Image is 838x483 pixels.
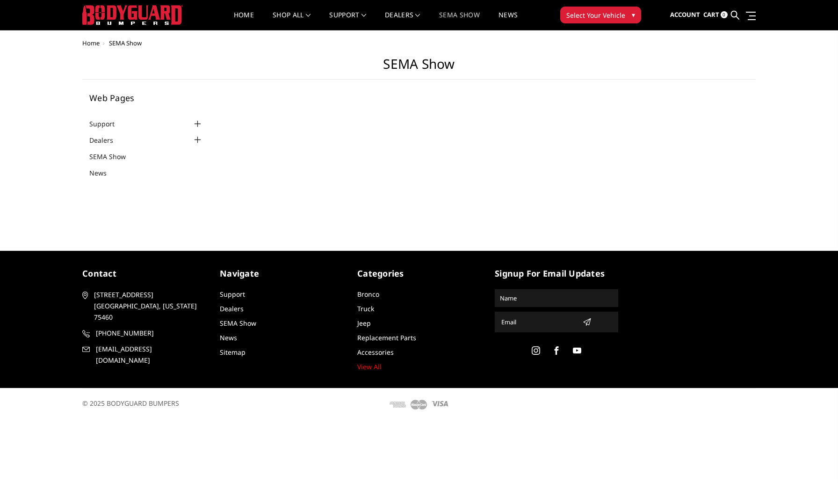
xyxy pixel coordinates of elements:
[82,5,183,25] img: BODYGUARD BUMPERS
[109,39,142,47] span: SEMA Show
[89,168,118,178] a: News
[357,362,382,371] a: View All
[385,12,420,30] a: Dealers
[82,328,206,339] a: [PHONE_NUMBER]
[670,10,700,19] span: Account
[82,344,206,366] a: [EMAIL_ADDRESS][DOMAIN_NAME]
[96,328,204,339] span: [PHONE_NUMBER]
[96,344,204,366] span: [EMAIL_ADDRESS][DOMAIN_NAME]
[498,12,518,30] a: News
[94,289,202,323] span: [STREET_ADDRESS] [GEOGRAPHIC_DATA], [US_STATE] 75460
[703,10,719,19] span: Cart
[670,2,700,28] a: Account
[89,119,126,129] a: Support
[82,56,756,80] h1: SEMA Show
[220,333,237,342] a: News
[439,12,480,30] a: SEMA Show
[498,315,579,329] input: Email
[357,290,379,299] a: Bronco
[273,12,311,30] a: shop all
[632,10,635,20] span: ▾
[560,7,641,23] button: Select Your Vehicle
[703,2,728,28] a: Cart 0
[357,304,374,313] a: Truck
[89,94,203,102] h5: Web Pages
[357,319,371,328] a: Jeep
[220,290,245,299] a: Support
[89,135,125,145] a: Dealers
[357,267,481,280] h5: Categories
[566,10,625,20] span: Select Your Vehicle
[220,304,244,313] a: Dealers
[495,267,618,280] h5: signup for email updates
[220,319,256,328] a: SEMA Show
[220,267,343,280] h5: Navigate
[329,12,366,30] a: Support
[496,291,617,306] input: Name
[82,399,179,408] span: © 2025 BODYGUARD BUMPERS
[89,152,137,161] a: SEMA Show
[721,11,728,18] span: 0
[82,267,206,280] h5: contact
[357,333,416,342] a: Replacement Parts
[234,12,254,30] a: Home
[357,348,394,357] a: Accessories
[220,348,246,357] a: Sitemap
[82,39,100,47] a: Home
